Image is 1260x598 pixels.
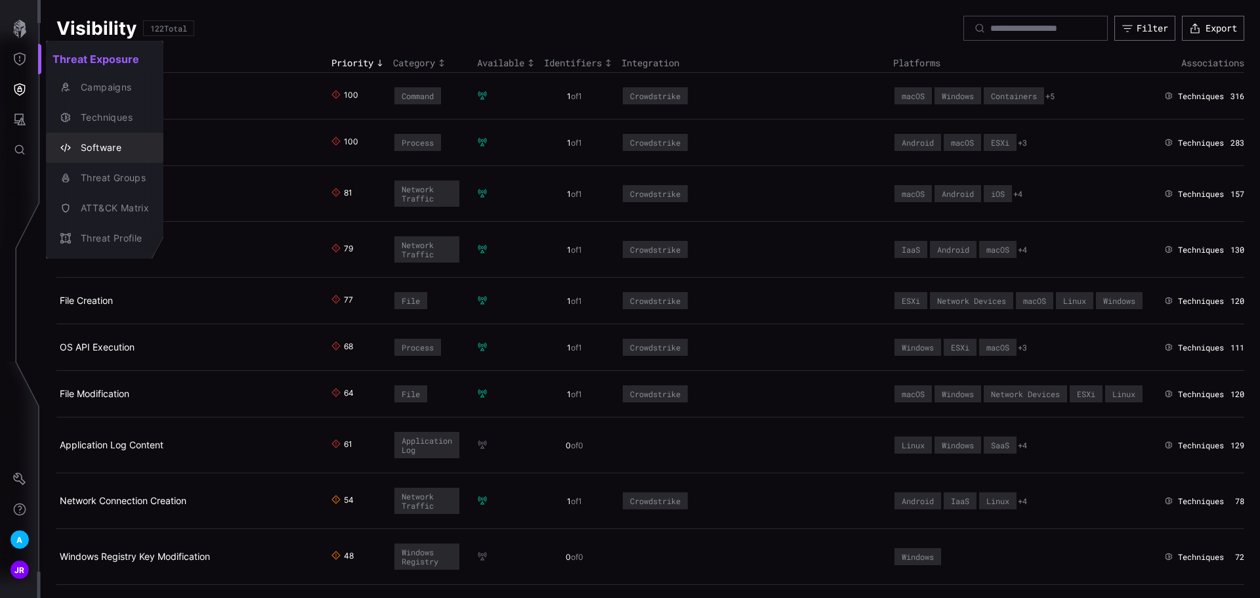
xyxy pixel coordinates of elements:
button: Campaigns [46,72,163,102]
button: Threat Profile [46,223,163,253]
button: Techniques [46,102,163,133]
div: ATT&CK Matrix [74,200,149,217]
button: Software [46,133,163,163]
button: ATT&CK Matrix [46,193,163,223]
div: Software [74,140,149,156]
h2: Threat Exposure [46,46,163,72]
div: Threat Profile [74,230,149,247]
div: Campaigns [74,79,149,96]
div: Techniques [74,110,149,126]
button: Threat Groups [46,163,163,193]
div: Threat Groups [74,170,149,186]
